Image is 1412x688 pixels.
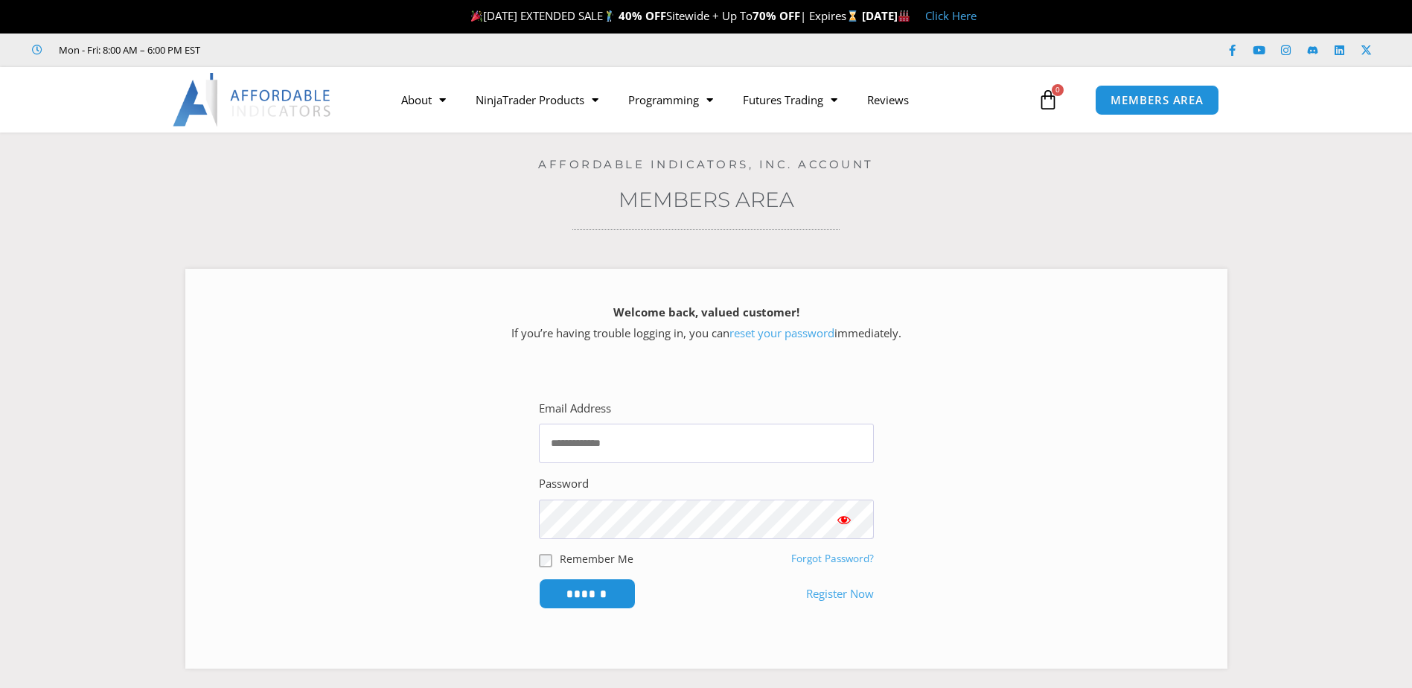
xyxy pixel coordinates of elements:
[386,83,461,117] a: About
[386,83,1034,117] nav: Menu
[619,187,794,212] a: Members Area
[539,474,589,494] label: Password
[538,157,874,171] a: Affordable Indicators, Inc. Account
[221,42,444,57] iframe: Customer reviews powered by Trustpilot
[1095,85,1219,115] a: MEMBERS AREA
[613,305,799,319] strong: Welcome back, valued customer!
[728,83,852,117] a: Futures Trading
[467,8,862,23] span: [DATE] EXTENDED SALE Sitewide + Up To | Expires
[806,584,874,605] a: Register Now
[613,83,728,117] a: Programming
[173,73,333,127] img: LogoAI | Affordable Indicators – NinjaTrader
[1015,78,1081,121] a: 0
[1111,95,1204,106] span: MEMBERS AREA
[560,551,633,567] label: Remember Me
[211,302,1201,344] p: If you’re having trouble logging in, you can immediately.
[729,325,834,340] a: reset your password
[814,500,874,539] button: Show password
[753,8,800,23] strong: 70% OFF
[471,10,482,22] img: 🎉
[539,398,611,419] label: Email Address
[604,10,615,22] img: 🏌️‍♂️
[898,10,910,22] img: 🏭
[1052,84,1064,96] span: 0
[847,10,858,22] img: ⌛
[852,83,924,117] a: Reviews
[55,41,200,59] span: Mon - Fri: 8:00 AM – 6:00 PM EST
[791,552,874,565] a: Forgot Password?
[862,8,910,23] strong: [DATE]
[619,8,666,23] strong: 40% OFF
[925,8,977,23] a: Click Here
[461,83,613,117] a: NinjaTrader Products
